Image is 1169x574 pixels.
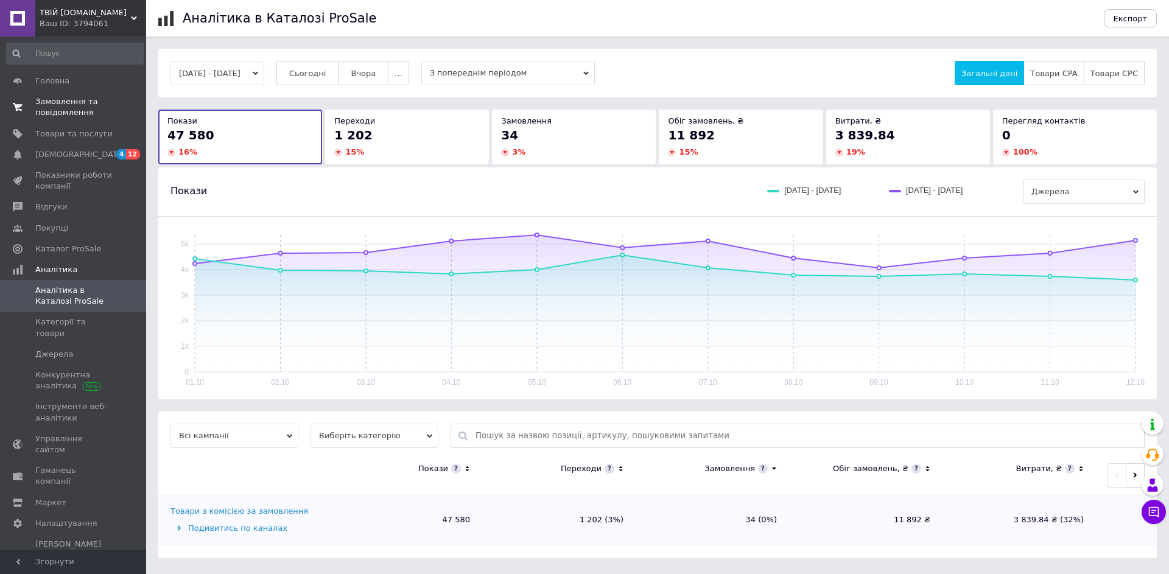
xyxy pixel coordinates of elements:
[35,96,113,118] span: Замовлення та повідомлення
[181,240,189,248] text: 5k
[668,116,743,125] span: Обіг замовлень, ₴
[178,147,197,156] span: 16 %
[395,69,402,78] span: ...
[35,539,113,572] span: [PERSON_NAME] та рахунки
[35,401,113,423] span: Інструменти веб-аналітики
[334,116,375,125] span: Переходи
[421,61,595,85] span: З попереднім періодом
[699,378,717,387] text: 07.10
[338,61,388,85] button: Вчора
[476,424,1138,447] input: Пошук за назвою позиції, артикулу, пошуковими запитами
[561,463,602,474] div: Переходи
[35,264,77,275] span: Аналітика
[35,201,67,212] span: Відгуки
[40,18,146,29] div: Ваш ID: 3794061
[351,69,376,78] span: Вчора
[35,223,68,234] span: Покупці
[357,378,375,387] text: 03.10
[482,494,636,546] td: 1 202 (3%)
[442,378,460,387] text: 04.10
[345,147,364,156] span: 15 %
[35,433,113,455] span: Управління сайтом
[35,497,66,508] span: Маркет
[784,378,802,387] text: 08.10
[1114,14,1148,23] span: Експорт
[528,378,546,387] text: 05.10
[167,116,197,125] span: Покази
[183,11,376,26] h1: Аналітика в Каталозі ProSale
[1090,69,1138,78] span: Товари CPC
[955,378,974,387] text: 10.10
[35,465,113,487] span: Гаманець компанії
[170,61,264,85] button: [DATE] - [DATE]
[35,243,101,254] span: Каталог ProSale
[35,149,125,160] span: [DEMOGRAPHIC_DATA]
[35,75,69,86] span: Головна
[704,463,755,474] div: Замовлення
[1104,9,1157,27] button: Експорт
[276,61,339,85] button: Сьогодні
[961,69,1017,78] span: Загальні дані
[1016,463,1062,474] div: Витрати, ₴
[186,378,204,387] text: 01.10
[512,147,525,156] span: 3 %
[833,463,908,474] div: Обіг замовлень, ₴
[636,494,789,546] td: 34 (0%)
[35,317,113,338] span: Категорії та товари
[126,149,140,159] span: 12
[170,523,326,534] div: Подивитись по каналах
[418,463,448,474] div: Покази
[329,494,482,546] td: 47 580
[6,43,144,65] input: Пошук
[1142,500,1166,524] button: Чат з покупцем
[35,285,113,307] span: Аналітика в Каталозі ProSale
[311,424,438,448] span: Виберіть категорію
[35,518,97,529] span: Налаштування
[35,170,113,192] span: Показники роботи компанії
[388,61,409,85] button: ...
[835,128,895,142] span: 3 839.84
[170,424,298,448] span: Всі кампанії
[116,149,126,159] span: 4
[334,128,373,142] span: 1 202
[167,128,214,142] span: 47 580
[35,369,113,391] span: Конкурентна аналітика
[668,128,715,142] span: 11 892
[289,69,326,78] span: Сьогодні
[846,147,865,156] span: 19 %
[181,291,189,299] text: 3k
[501,128,518,142] span: 34
[181,265,189,274] text: 4k
[955,61,1024,85] button: Загальні дані
[184,368,189,376] text: 0
[1002,116,1086,125] span: Перегляд контактів
[835,116,882,125] span: Витрати, ₴
[1041,378,1059,387] text: 11.10
[943,494,1096,546] td: 3 839.84 ₴ (32%)
[1013,147,1037,156] span: 100 %
[35,349,73,360] span: Джерела
[170,506,308,517] div: Товари з комісією за замовлення
[870,378,888,387] text: 09.10
[271,378,289,387] text: 02.10
[679,147,698,156] span: 15 %
[1126,378,1145,387] text: 12.10
[181,342,189,351] text: 1k
[501,116,552,125] span: Замовлення
[181,317,189,325] text: 2k
[1084,61,1145,85] button: Товари CPC
[170,184,207,198] span: Покази
[1030,69,1077,78] span: Товари CPA
[1023,61,1084,85] button: Товари CPA
[613,378,631,387] text: 06.10
[1023,180,1145,204] span: Джерела
[1002,128,1011,142] span: 0
[40,7,131,18] span: ТВІЙ ДЕВАЙС.UA
[789,494,943,546] td: 11 892 ₴
[35,128,113,139] span: Товари та послуги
